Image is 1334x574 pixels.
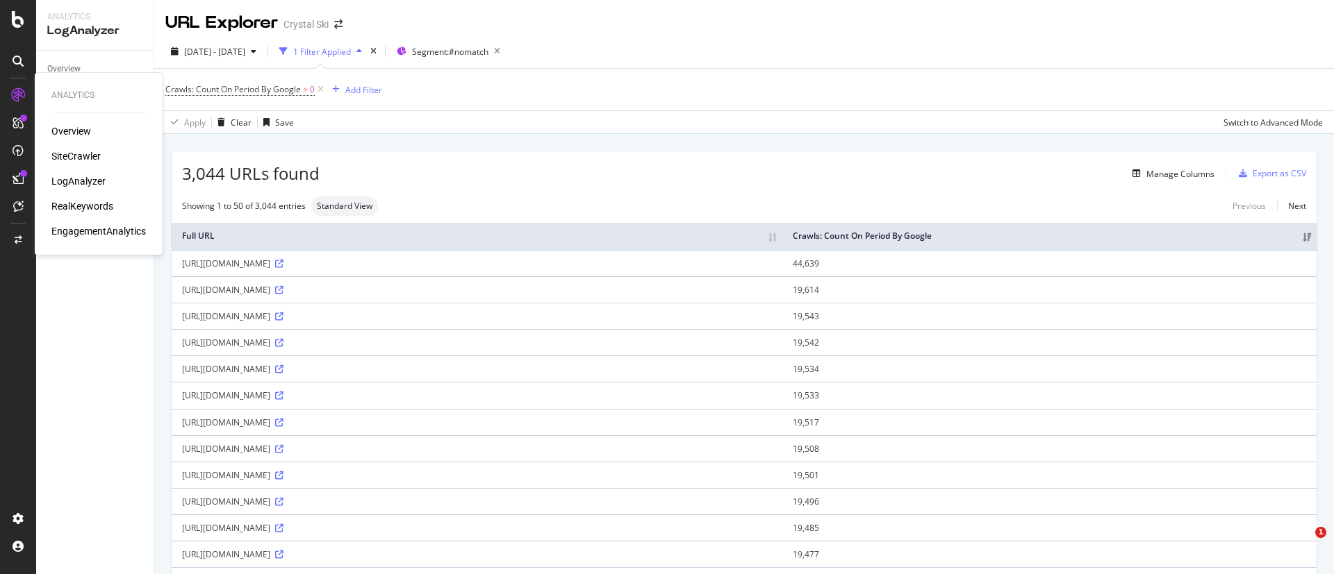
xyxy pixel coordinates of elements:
[1224,117,1323,128] div: Switch to Advanced Mode
[782,276,1317,303] td: 19,614
[47,11,142,23] div: Analytics
[1253,167,1306,179] div: Export as CSV
[182,389,772,401] div: [URL][DOMAIN_NAME]
[345,84,382,96] div: Add Filter
[165,40,262,62] button: [DATE] - [DATE]
[231,117,252,128] div: Clear
[1287,527,1320,560] iframe: Intercom live chat
[212,111,252,133] button: Clear
[51,124,91,138] a: Overview
[275,117,294,128] div: Save
[782,223,1317,250] th: Crawls: Count On Period By Google: activate to sort column ascending
[51,149,101,163] a: SiteCrawler
[1218,111,1323,133] button: Switch to Advanced Mode
[47,62,81,76] div: Overview
[782,409,1317,435] td: 19,517
[782,488,1317,514] td: 19,496
[182,522,772,534] div: [URL][DOMAIN_NAME]
[182,284,772,296] div: [URL][DOMAIN_NAME]
[782,355,1317,382] td: 19,534
[368,44,379,58] div: times
[182,200,306,212] div: Showing 1 to 50 of 3,044 entries
[182,469,772,481] div: [URL][DOMAIN_NAME]
[1127,165,1214,182] button: Manage Columns
[258,111,294,133] button: Save
[51,199,113,213] a: RealKeywords
[334,19,343,29] div: arrow-right-arrow-left
[782,514,1317,541] td: 19,485
[310,80,315,99] span: 0
[391,40,506,62] button: Segment:#nomatch
[1315,527,1326,538] span: 1
[1277,196,1306,216] a: Next
[182,310,772,322] div: [URL][DOMAIN_NAME]
[1233,162,1306,185] button: Export as CSV
[165,111,206,133] button: Apply
[182,162,320,185] span: 3,044 URLs found
[182,416,772,428] div: [URL][DOMAIN_NAME]
[782,541,1317,567] td: 19,477
[184,117,206,128] div: Apply
[47,23,142,39] div: LogAnalyzer
[293,46,351,58] div: 1 Filter Applied
[51,174,106,188] a: LogAnalyzer
[51,224,146,238] a: EngagementAnalytics
[782,329,1317,355] td: 19,542
[182,258,772,269] div: [URL][DOMAIN_NAME]
[782,382,1317,408] td: 19,533
[1146,168,1214,180] div: Manage Columns
[182,363,772,375] div: [URL][DOMAIN_NAME]
[782,462,1317,488] td: 19,501
[782,303,1317,329] td: 19,543
[172,223,782,250] th: Full URL: activate to sort column ascending
[782,435,1317,462] td: 19,508
[165,11,278,35] div: URL Explorer
[303,83,308,95] span: >
[182,548,772,560] div: [URL][DOMAIN_NAME]
[182,496,772,507] div: [URL][DOMAIN_NAME]
[274,40,368,62] button: 1 Filter Applied
[782,250,1317,276] td: 44,639
[47,62,144,76] a: Overview
[412,46,488,58] span: Segment: #nomatch
[165,83,301,95] span: Crawls: Count On Period By Google
[317,202,372,210] span: Standard View
[51,90,146,101] div: Analytics
[311,196,378,216] div: neutral label
[182,337,772,348] div: [URL][DOMAIN_NAME]
[327,81,382,98] button: Add Filter
[283,17,329,31] div: Crystal Ski
[182,443,772,455] div: [URL][DOMAIN_NAME]
[184,46,245,58] span: [DATE] - [DATE]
